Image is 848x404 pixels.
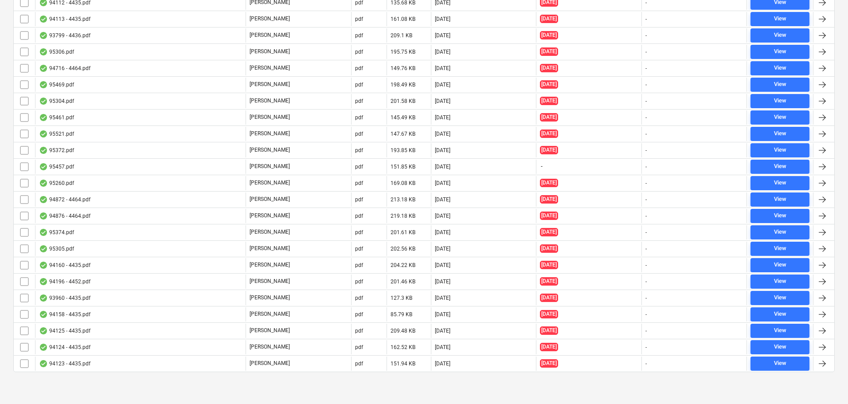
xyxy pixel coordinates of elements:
div: pdf [355,114,363,121]
p: [PERSON_NAME] [250,360,290,367]
p: [PERSON_NAME] [250,15,290,23]
div: OCR finished [39,196,48,203]
span: [DATE] [540,244,558,253]
div: OCR finished [39,65,48,72]
div: [DATE] [435,147,450,153]
p: [PERSON_NAME] [250,327,290,334]
button: View [750,275,809,289]
button: View [750,160,809,174]
div: OCR finished [39,32,48,39]
div: [DATE] [435,131,450,137]
div: [DATE] [435,16,450,22]
div: pdf [355,164,363,170]
div: View [774,145,786,155]
span: [DATE] [540,326,558,335]
div: View [774,96,786,106]
div: [DATE] [435,164,450,170]
div: pdf [355,295,363,301]
div: 149.76 KB [391,65,415,71]
span: [DATE] [540,261,558,269]
button: View [750,12,809,26]
p: [PERSON_NAME] [250,212,290,220]
div: pdf [355,147,363,153]
div: pdf [355,344,363,350]
div: 201.61 KB [391,229,415,235]
div: OCR finished [39,245,48,252]
div: OCR finished [39,81,48,88]
p: [PERSON_NAME] [250,294,290,302]
div: 209.1 KB [391,32,412,39]
div: 93799 - 4436.pdf [39,32,90,39]
div: View [774,211,786,221]
p: [PERSON_NAME] [250,228,290,236]
div: OCR finished [39,114,48,121]
div: View [774,161,786,172]
div: 95305.pdf [39,245,74,252]
p: [PERSON_NAME] [250,179,290,187]
button: View [750,258,809,272]
div: OCR finished [39,180,48,187]
div: 219.18 KB [391,213,415,219]
button: View [750,324,809,338]
span: [DATE] [540,228,558,236]
div: [DATE] [435,32,450,39]
div: View [774,79,786,90]
div: - [645,16,647,22]
p: [PERSON_NAME] [250,146,290,154]
div: [DATE] [435,328,450,334]
span: [DATE] [540,359,558,368]
span: [DATE] [540,343,558,351]
div: 85.79 KB [391,311,412,318]
button: View [750,45,809,59]
div: 209.48 KB [391,328,415,334]
div: pdf [355,229,363,235]
button: View [750,28,809,43]
div: View [774,14,786,24]
div: View [774,194,786,204]
button: View [750,127,809,141]
div: View [774,112,786,122]
div: 95457.pdf [39,163,74,170]
button: View [750,110,809,125]
div: OCR finished [39,294,48,302]
span: - [540,163,543,170]
div: - [645,361,647,367]
div: pdf [355,328,363,334]
div: OCR finished [39,130,48,137]
div: 151.85 KB [391,164,415,170]
p: [PERSON_NAME] [250,196,290,203]
div: 145.49 KB [391,114,415,121]
div: OCR finished [39,344,48,351]
span: [DATE] [540,97,558,105]
button: View [750,307,809,322]
div: View [774,276,786,286]
div: pdf [355,196,363,203]
div: View [774,309,786,319]
div: View [774,358,786,369]
div: 95306.pdf [39,48,74,55]
div: pdf [355,131,363,137]
div: 193.85 KB [391,147,415,153]
div: OCR finished [39,147,48,154]
p: [PERSON_NAME] [250,163,290,170]
div: 201.58 KB [391,98,415,104]
button: View [750,192,809,207]
p: [PERSON_NAME] [250,81,290,88]
div: OCR finished [39,98,48,105]
p: [PERSON_NAME] [250,261,290,269]
button: View [750,225,809,239]
div: [DATE] [435,311,450,318]
span: [DATE] [540,113,558,122]
div: 162.52 KB [391,344,415,350]
div: - [645,328,647,334]
div: pdf [355,311,363,318]
div: 94124 - 4435.pdf [39,344,90,351]
div: [DATE] [435,98,450,104]
div: - [645,131,647,137]
div: 169.08 KB [391,180,415,186]
div: 95304.pdf [39,98,74,105]
div: 94716 - 4464.pdf [39,65,90,72]
div: 195.75 KB [391,49,415,55]
div: [DATE] [435,49,450,55]
div: View [774,260,786,270]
